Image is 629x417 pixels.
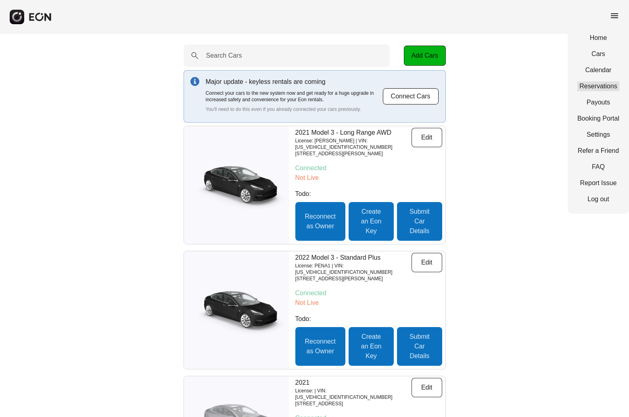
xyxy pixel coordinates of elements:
[404,46,446,66] button: Add Cars
[349,202,394,241] button: Create an Eon Key
[577,162,619,172] a: FAQ
[295,298,442,308] p: Not Live
[295,189,442,199] p: Todo:
[577,65,619,75] a: Calendar
[206,90,382,103] p: Connect your cars to the new system now and get ready for a huge upgrade in increased safety and ...
[577,194,619,204] a: Log out
[577,114,619,123] a: Booking Portal
[295,400,412,407] p: [STREET_ADDRESS]
[295,138,412,150] p: License: [PERSON_NAME] | VIN: [US_VEHICLE_IDENTIFICATION_NUMBER]
[295,388,412,400] p: License: | VIN: [US_VEHICLE_IDENTIFICATION_NUMBER]
[190,77,199,86] img: info
[295,275,412,282] p: [STREET_ADDRESS][PERSON_NAME]
[412,128,442,147] button: Edit
[577,130,619,140] a: Settings
[577,81,619,91] a: Reservations
[295,288,442,298] p: Connected
[577,49,619,59] a: Cars
[295,314,442,324] p: Todo:
[206,106,382,113] p: You'll need to do this even if you already connected your cars previously.
[382,88,439,105] button: Connect Cars
[295,128,412,138] p: 2021 Model 3 - Long Range AWD
[295,263,412,275] p: License: PENA1 | VIN: [US_VEHICLE_IDENTIFICATION_NUMBER]
[295,150,412,157] p: [STREET_ADDRESS][PERSON_NAME]
[295,378,412,388] p: 2021
[397,202,442,241] button: Submit Car Details
[577,98,619,107] a: Payouts
[295,253,412,263] p: 2022 Model 3 - Standard Plus
[577,178,619,188] a: Report Issue
[349,327,394,366] button: Create an Eon Key
[397,327,442,366] button: Submit Car Details
[412,253,442,272] button: Edit
[610,11,619,21] span: menu
[184,159,289,211] img: car
[412,378,442,397] button: Edit
[295,163,442,173] p: Connected
[577,146,619,156] a: Refer a Friend
[206,77,382,87] p: Major update - keyless rentals are coming
[295,327,346,366] button: Reconnect as Owner
[577,33,619,43] a: Home
[184,284,289,336] img: car
[295,173,442,183] p: Not Live
[295,202,346,241] button: Reconnect as Owner
[206,51,242,60] label: Search Cars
